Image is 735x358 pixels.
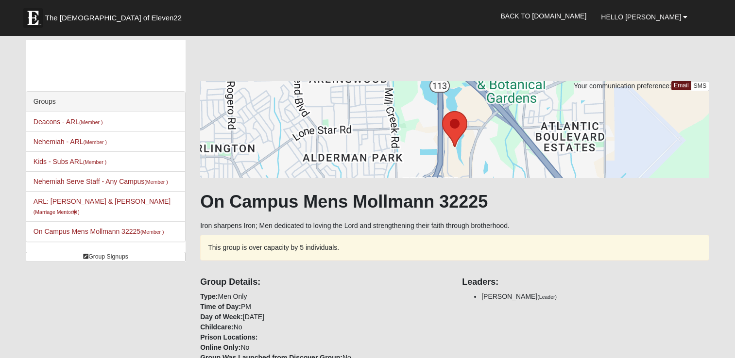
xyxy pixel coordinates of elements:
[200,235,709,260] div: This group is over capacity by 5 individuals.
[34,158,106,165] a: Kids - Subs ARL(Member )
[34,138,107,146] a: Nehemiah - ARL(Member )
[140,229,164,235] small: (Member )
[574,82,671,90] span: Your communication preference:
[601,13,681,21] span: Hello [PERSON_NAME]
[84,139,107,145] small: (Member )
[144,179,168,185] small: (Member )
[23,8,43,28] img: Eleven22 logo
[34,197,171,215] a: ARL: [PERSON_NAME] & [PERSON_NAME](Marriage Mentor)
[200,303,241,310] strong: Time of Day:
[462,277,709,288] h4: Leaders:
[671,81,691,90] a: Email
[79,119,103,125] small: (Member )
[537,294,557,300] small: (Leader)
[691,81,710,91] a: SMS
[45,13,182,23] span: The [DEMOGRAPHIC_DATA] of Eleven22
[200,333,257,341] strong: Prison Locations:
[26,92,185,112] div: Groups
[34,178,168,185] a: Nehemiah Serve Staff - Any Campus(Member )
[26,252,186,262] a: Group Signups
[594,5,695,29] a: Hello [PERSON_NAME]
[200,313,243,321] strong: Day of Week:
[83,159,106,165] small: (Member )
[18,3,213,28] a: The [DEMOGRAPHIC_DATA] of Eleven22
[34,228,164,235] a: On Campus Mens Mollmann 32225(Member )
[34,118,103,126] a: Deacons - ARL(Member )
[200,323,233,331] strong: Childcare:
[34,209,80,215] small: (Marriage Mentor )
[200,277,447,288] h4: Group Details:
[200,293,218,300] strong: Type:
[200,191,709,212] h1: On Campus Mens Mollmann 32225
[493,4,594,28] a: Back to [DOMAIN_NAME]
[481,292,709,302] li: [PERSON_NAME]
